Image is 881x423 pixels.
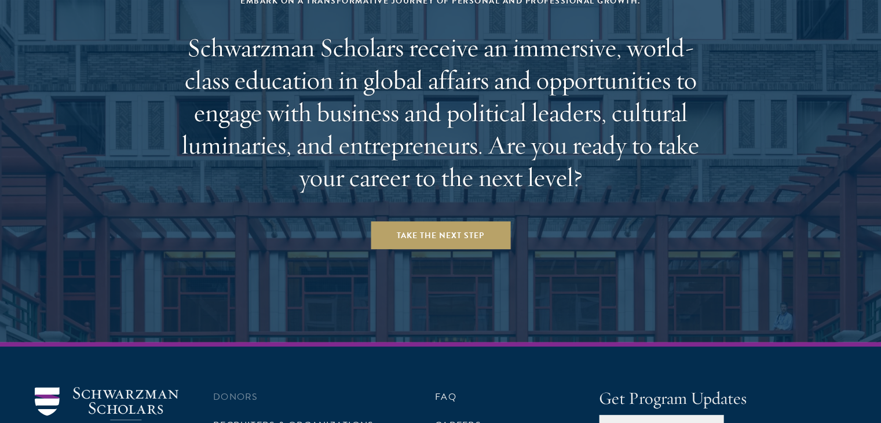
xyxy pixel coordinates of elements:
a: FAQ [435,390,456,404]
a: Take the Next Step [371,221,510,249]
h2: Schwarzman Scholars receive an immersive, world-class education in global affairs and opportuniti... [171,31,710,194]
a: Donors [213,390,258,404]
h4: Get Program Updates [599,387,846,410]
